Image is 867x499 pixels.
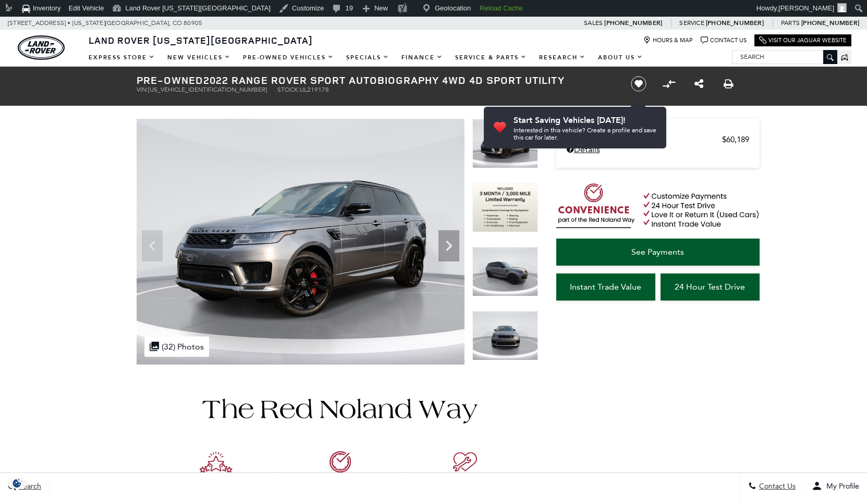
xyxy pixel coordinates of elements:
[472,183,538,232] img: Used 2022 Eiger Gray Metallic Land Rover Autobiography image 2
[237,48,340,67] a: Pre-Owned Vehicles
[449,48,533,67] a: Service & Parts
[732,51,837,63] input: Search
[801,19,859,27] a: [PHONE_NUMBER]
[340,48,395,67] a: Specials
[5,478,29,489] img: Opt-Out Icon
[604,19,662,27] a: [PHONE_NUMBER]
[173,17,182,30] span: CO
[804,473,867,499] button: Open user profile menu
[472,247,538,296] img: Used 2022 Eiger Gray Metallic Land Rover Autobiography image 3
[584,19,603,27] span: Sales
[300,86,329,93] span: UL219178
[395,48,449,67] a: Finance
[694,78,703,90] a: Share this Pre-Owned 2022 Range Rover Sport Autobiography 4WD 4D Sport Utility
[18,35,65,60] a: land-rover
[567,135,749,144] a: Retailer Selling Price $60,189
[706,19,764,27] a: [PHONE_NUMBER]
[556,239,760,266] a: See Payments
[82,48,649,67] nav: Main Navigation
[72,17,171,30] span: [US_STATE][GEOGRAPHIC_DATA],
[722,135,749,144] span: $60,189
[184,17,202,30] span: 80905
[82,48,161,67] a: EXPRESS STORE
[701,36,747,44] a: Contact Us
[567,135,722,144] span: Retailer Selling Price
[556,273,655,301] a: Instant Trade Value
[567,144,749,154] a: Details
[144,336,209,357] div: (32) Photos
[161,48,237,67] a: New Vehicles
[675,282,745,292] span: 24 Hour Test Drive
[137,119,465,365] img: Used 2022 Eiger Gray Metallic Land Rover Autobiography image 1
[627,76,650,92] button: Save vehicle
[137,86,148,93] span: VIN:
[533,48,592,67] a: Research
[5,478,29,489] section: Click to Open Cookie Consent Modal
[756,482,796,491] span: Contact Us
[148,86,267,93] span: [US_VEHICLE_IDENTIFICATION_NUMBER]
[18,35,65,60] img: Land Rover
[480,4,522,12] strong: Reload Cache
[8,19,202,27] a: [STREET_ADDRESS] • [US_STATE][GEOGRAPHIC_DATA], CO 80905
[137,74,614,86] h1: 2022 Range Rover Sport Autobiography 4WD 4D Sport Utility
[570,282,641,292] span: Instant Trade Value
[631,247,684,257] span: See Payments
[592,48,649,67] a: About Us
[89,34,313,46] span: Land Rover [US_STATE][GEOGRAPHIC_DATA]
[8,17,71,30] span: [STREET_ADDRESS] •
[137,73,203,87] strong: Pre-Owned
[643,36,693,44] a: Hours & Map
[82,34,319,46] a: Land Rover [US_STATE][GEOGRAPHIC_DATA]
[724,78,734,90] a: Print this Pre-Owned 2022 Range Rover Sport Autobiography 4WD 4D Sport Utility
[759,36,847,44] a: Visit Our Jaguar Website
[781,19,800,27] span: Parts
[472,119,538,168] img: Used 2022 Eiger Gray Metallic Land Rover Autobiography image 1
[661,76,677,92] button: Compare vehicle
[822,482,859,491] span: My Profile
[661,273,760,301] a: 24 Hour Test Drive
[778,4,834,12] span: [PERSON_NAME]
[472,311,538,360] img: Used 2022 Eiger Gray Metallic Land Rover Autobiography image 4
[679,19,704,27] span: Service
[438,230,459,261] div: Next
[277,86,300,93] span: Stock:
